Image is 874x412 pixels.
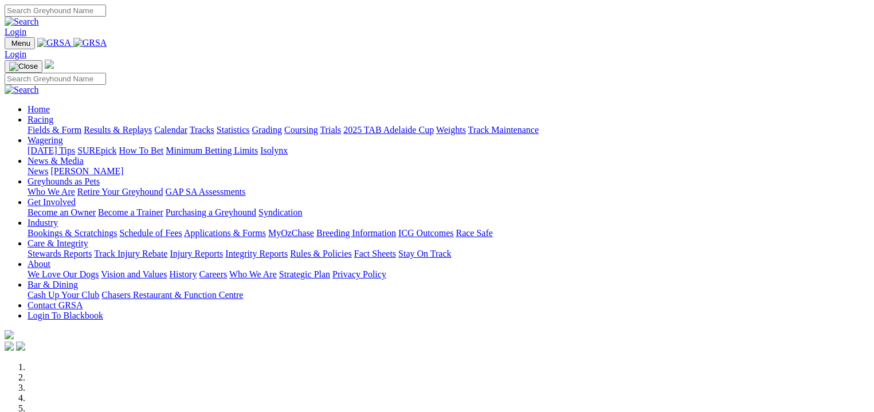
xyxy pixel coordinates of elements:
a: Wagering [28,135,63,145]
a: [PERSON_NAME] [50,166,123,176]
img: facebook.svg [5,342,14,351]
a: Tracks [190,125,214,135]
a: Isolynx [260,146,288,155]
input: Search [5,5,106,17]
a: History [169,269,197,279]
a: Race Safe [456,228,492,238]
a: Trials [320,125,341,135]
button: Toggle navigation [5,37,35,49]
a: Contact GRSA [28,300,83,310]
a: Chasers Restaurant & Function Centre [101,290,243,300]
a: Vision and Values [101,269,167,279]
a: Bar & Dining [28,280,78,289]
span: Menu [11,39,30,48]
a: SUREpick [77,146,116,155]
a: Results & Replays [84,125,152,135]
img: logo-grsa-white.png [5,330,14,339]
a: 2025 TAB Adelaide Cup [343,125,434,135]
a: GAP SA Assessments [166,187,246,197]
div: Wagering [28,146,869,156]
div: Get Involved [28,207,869,218]
a: Purchasing a Greyhound [166,207,256,217]
a: Login To Blackbook [28,311,103,320]
a: Greyhounds as Pets [28,176,100,186]
a: Login [5,49,26,59]
a: Weights [436,125,466,135]
a: Calendar [154,125,187,135]
img: Close [9,62,38,71]
a: We Love Our Dogs [28,269,99,279]
a: [DATE] Tips [28,146,75,155]
div: Bar & Dining [28,290,869,300]
a: Stewards Reports [28,249,92,258]
button: Toggle navigation [5,60,42,73]
a: Cash Up Your Club [28,290,99,300]
a: Injury Reports [170,249,223,258]
div: News & Media [28,166,869,176]
img: GRSA [73,38,107,48]
img: logo-grsa-white.png [45,60,54,69]
a: Racing [28,115,53,124]
a: Coursing [284,125,318,135]
div: About [28,269,869,280]
img: Search [5,17,39,27]
a: Home [28,104,50,114]
a: Breeding Information [316,228,396,238]
a: Syndication [258,207,302,217]
div: Industry [28,228,869,238]
a: Rules & Policies [290,249,352,258]
a: Schedule of Fees [119,228,182,238]
a: Care & Integrity [28,238,88,248]
a: News [28,166,48,176]
a: Get Involved [28,197,76,207]
div: Racing [28,125,869,135]
a: Who We Are [229,269,277,279]
a: News & Media [28,156,84,166]
a: MyOzChase [268,228,314,238]
input: Search [5,73,106,85]
img: GRSA [37,38,71,48]
a: Track Injury Rebate [94,249,167,258]
a: Retire Your Greyhound [77,187,163,197]
a: Become a Trainer [98,207,163,217]
a: Become an Owner [28,207,96,217]
a: Industry [28,218,58,227]
a: Stay On Track [398,249,451,258]
a: Minimum Betting Limits [166,146,258,155]
a: Integrity Reports [225,249,288,258]
div: Greyhounds as Pets [28,187,869,197]
a: Fields & Form [28,125,81,135]
a: Login [5,27,26,37]
a: Track Maintenance [468,125,539,135]
a: Grading [252,125,282,135]
a: Statistics [217,125,250,135]
a: About [28,259,50,269]
a: Applications & Forms [184,228,266,238]
a: Careers [199,269,227,279]
div: Care & Integrity [28,249,869,259]
a: How To Bet [119,146,164,155]
a: ICG Outcomes [398,228,453,238]
a: Strategic Plan [279,269,330,279]
img: twitter.svg [16,342,25,351]
a: Who We Are [28,187,75,197]
img: Search [5,85,39,95]
a: Fact Sheets [354,249,396,258]
a: Privacy Policy [332,269,386,279]
a: Bookings & Scratchings [28,228,117,238]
